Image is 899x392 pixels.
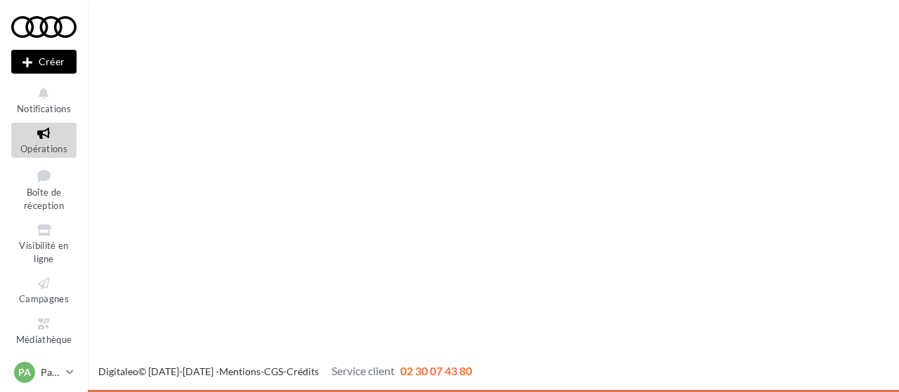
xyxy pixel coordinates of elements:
[18,365,31,379] span: PA
[17,103,71,114] span: Notifications
[219,365,261,377] a: Mentions
[20,143,67,154] span: Opérations
[41,365,60,379] p: Partenaire Audi
[11,163,77,215] a: Boîte de réception
[11,83,77,117] button: Notifications
[264,365,283,377] a: CGS
[98,365,138,377] a: Digitaleo
[11,123,77,157] a: Opérations
[11,219,77,267] a: Visibilité en ligne
[19,240,68,264] span: Visibilité en ligne
[11,50,77,74] div: Nouvelle campagne
[287,365,319,377] a: Crédits
[19,293,69,304] span: Campagnes
[11,50,77,74] button: Créer
[332,364,395,377] span: Service client
[11,359,77,386] a: PA Partenaire Audi
[11,273,77,307] a: Campagnes
[16,334,72,345] span: Médiathèque
[11,313,77,348] a: Médiathèque
[24,187,64,211] span: Boîte de réception
[400,364,472,377] span: 02 30 07 43 80
[98,365,472,377] span: © [DATE]-[DATE] - - -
